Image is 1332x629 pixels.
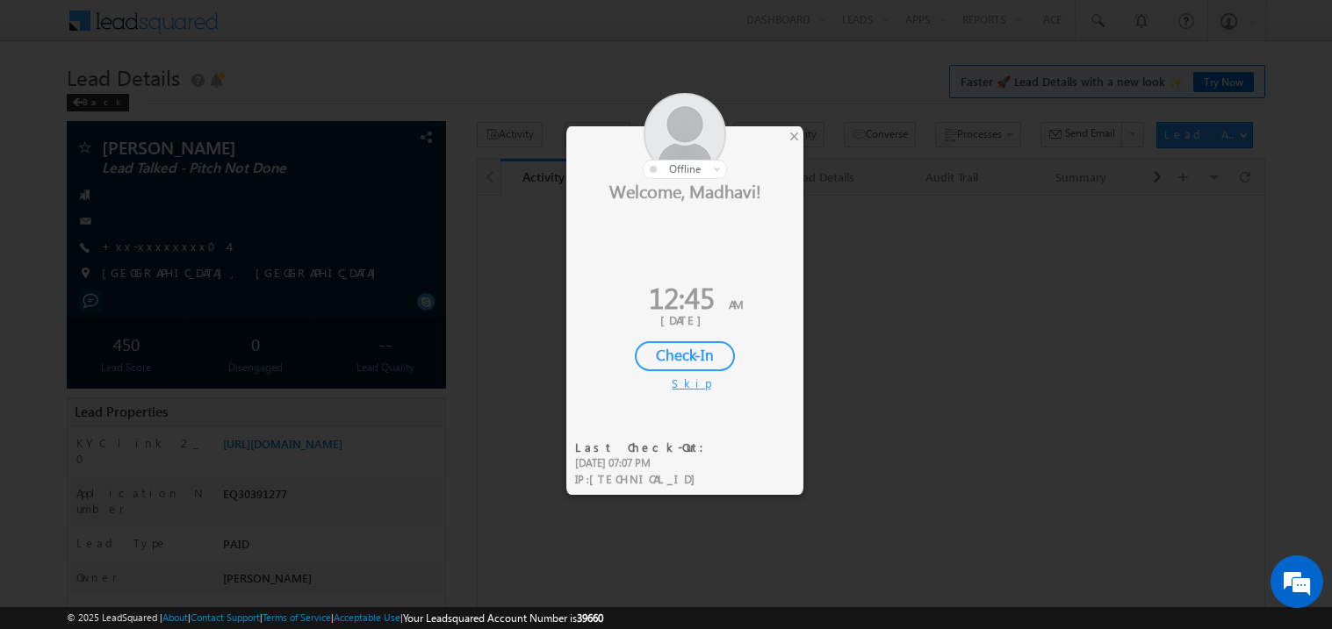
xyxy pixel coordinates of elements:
span: Your Leadsquared Account Number is [403,611,603,625]
div: IP : [575,471,715,488]
a: About [162,611,188,623]
a: Terms of Service [263,611,331,623]
span: 12:45 [649,277,715,317]
div: [DATE] 07:07 PM [575,455,715,471]
span: [TECHNICAL_ID] [589,471,704,486]
span: AM [729,297,743,311]
div: Welcome, Madhavi! [566,179,803,202]
div: Check-In [635,341,735,371]
span: offline [669,162,701,175]
div: Skip [672,375,698,391]
div: [DATE] [580,312,790,328]
span: 39660 [577,611,603,625]
a: Contact Support [191,611,260,623]
div: × [785,126,803,146]
a: Acceptable Use [334,611,400,623]
div: Last Check-Out: [575,440,715,455]
span: © 2025 LeadSquared | | | | | [67,610,603,626]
